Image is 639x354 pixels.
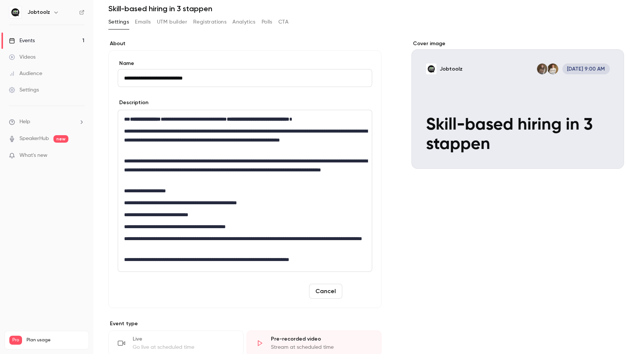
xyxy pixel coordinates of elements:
[108,320,382,327] p: Event type
[9,37,35,44] div: Events
[19,152,47,159] span: What's new
[411,40,624,169] section: Cover image
[232,16,256,28] button: Analytics
[9,336,22,345] span: Pro
[309,284,342,299] button: Cancel
[345,284,372,299] button: Save
[118,110,372,271] div: editor
[278,16,288,28] button: CTA
[118,110,372,272] section: description
[108,16,129,28] button: Settings
[28,9,50,16] h6: Jobtoolz
[9,70,42,77] div: Audience
[135,16,151,28] button: Emails
[9,6,21,18] img: Jobtoolz
[9,86,39,94] div: Settings
[53,135,68,143] span: new
[75,152,84,159] iframe: Noticeable Trigger
[19,118,30,126] span: Help
[9,53,35,61] div: Videos
[157,16,187,28] button: UTM builder
[9,118,84,126] li: help-dropdown-opener
[118,60,372,67] label: Name
[133,344,234,351] div: Go live at scheduled time
[262,16,272,28] button: Polls
[19,135,49,143] a: SpeakerHub
[108,4,624,13] h1: Skill-based hiring in 3 stappen
[133,335,234,343] div: Live
[118,99,148,106] label: Description
[411,40,624,47] label: Cover image
[271,344,373,351] div: Stream at scheduled time
[27,337,84,343] span: Plan usage
[193,16,226,28] button: Registrations
[271,335,373,343] div: Pre-recorded video
[108,40,382,47] label: About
